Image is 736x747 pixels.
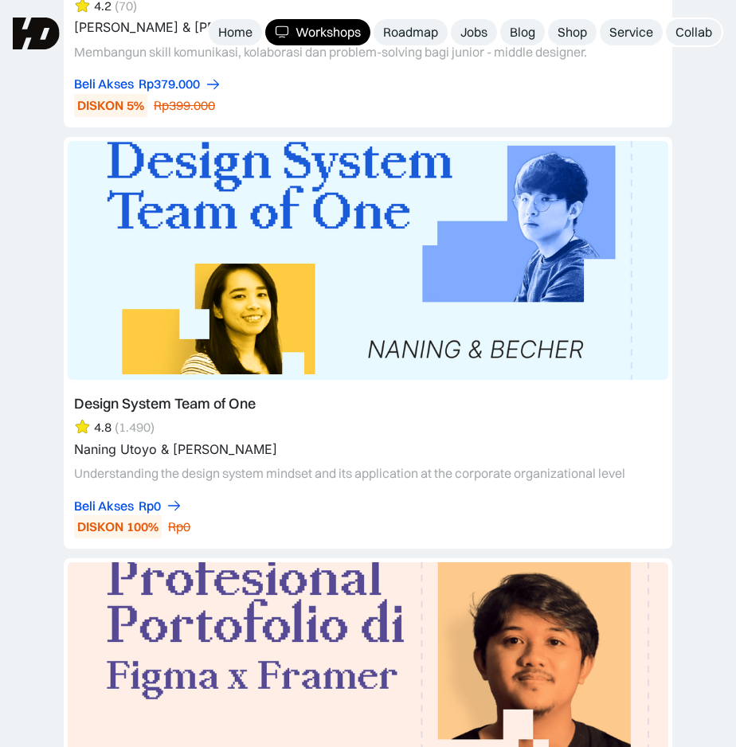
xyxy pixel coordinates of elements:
[675,24,712,41] div: Collab
[548,19,597,45] a: Shop
[218,24,253,41] div: Home
[500,19,545,45] a: Blog
[74,76,134,92] div: Beli Akses
[383,24,438,41] div: Roadmap
[510,24,535,41] div: Blog
[139,498,161,514] div: Rp0
[74,498,134,514] div: Beli Akses
[460,24,487,41] div: Jobs
[139,76,200,92] div: Rp379.000
[666,19,722,45] a: Collab
[127,97,144,114] div: 5%
[74,498,182,514] a: Beli AksesRp0
[77,97,123,114] div: DISKON
[74,76,221,92] a: Beli AksesRp379.000
[127,518,159,535] div: 100%
[558,24,587,41] div: Shop
[451,19,497,45] a: Jobs
[168,518,190,535] div: Rp0
[154,97,215,114] div: Rp399.000
[374,19,448,45] a: Roadmap
[609,24,653,41] div: Service
[265,19,370,45] a: Workshops
[600,19,663,45] a: Service
[296,24,361,41] div: Workshops
[209,19,262,45] a: Home
[77,518,123,535] div: DISKON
